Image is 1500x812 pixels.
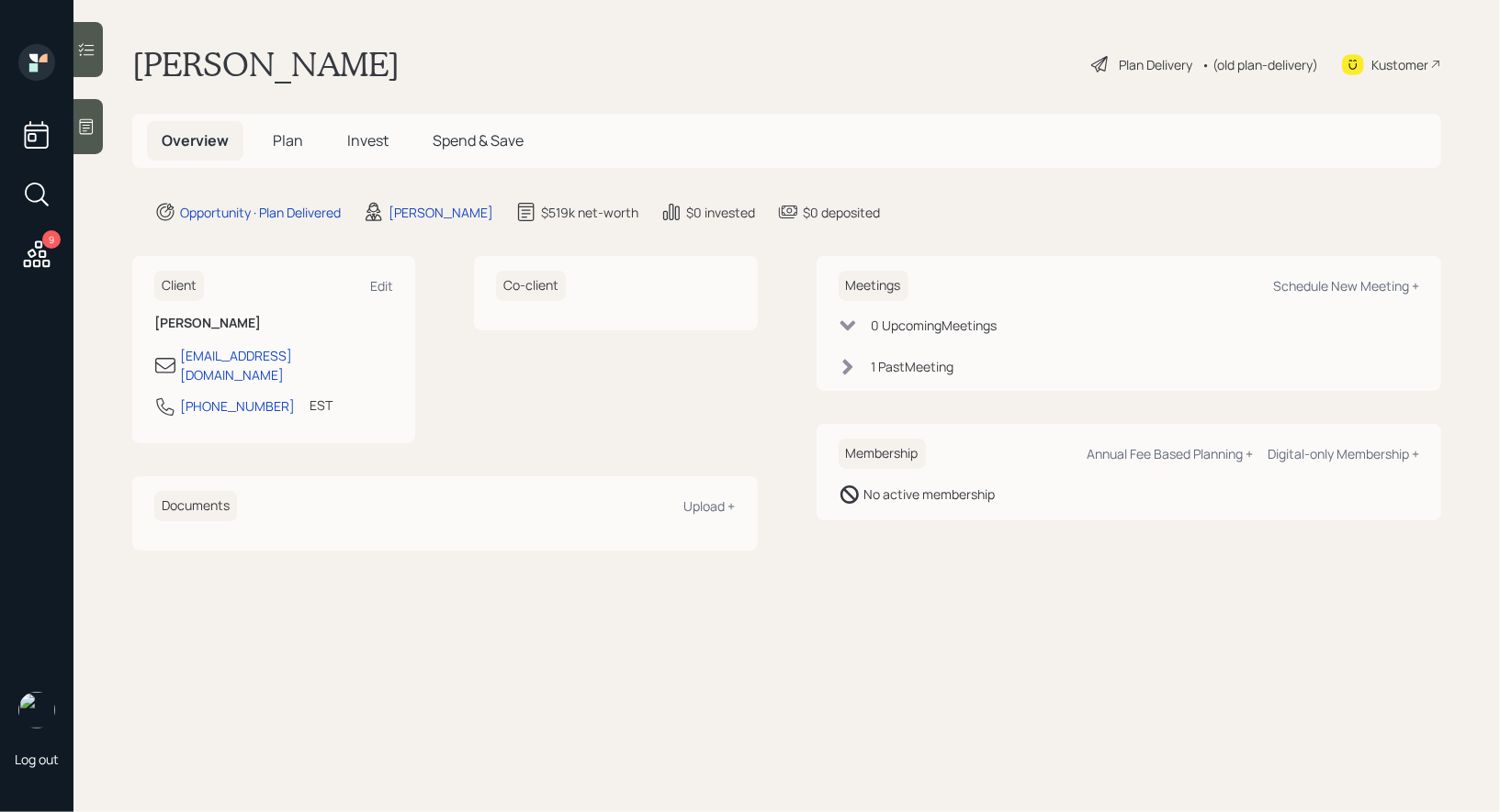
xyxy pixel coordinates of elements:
div: 9 [42,230,61,249]
div: Digital-only Membership + [1268,445,1419,462]
div: Edit [370,277,393,295]
div: No active membership [864,484,996,504]
div: Annual Fee Based Planning + [1087,445,1253,462]
h6: Membership [839,439,926,469]
h6: [PERSON_NAME] [154,316,393,331]
div: EST [310,395,333,415]
div: Kustomer [1371,55,1428,74]
div: Opportunity · Plan Delivered [180,203,341,222]
div: 1 Past Meeting [872,357,954,376]
div: 0 Upcoming Meeting s [872,316,998,335]
span: Invest [347,130,389,150]
div: Plan Delivery [1119,55,1192,74]
img: treva-nostdahl-headshot.png [18,692,55,729]
div: [PERSON_NAME] [389,203,493,222]
h6: Client [154,271,204,301]
div: Upload + [684,497,736,515]
h6: Documents [154,491,237,521]
div: [EMAIL_ADDRESS][DOMAIN_NAME] [180,346,393,384]
div: Schedule New Meeting + [1273,277,1419,295]
h6: Meetings [839,271,908,301]
div: [PHONE_NUMBER] [180,396,295,416]
h6: Co-client [496,271,566,301]
span: Plan [273,130,303,150]
div: $0 deposited [803,203,880,222]
div: $519k net-worth [541,203,638,222]
span: Spend & Save [433,130,524,150]
div: • (old plan-delivery) [1201,55,1318,74]
span: Overview [162,130,229,150]
div: Log out [15,751,59,768]
div: $0 invested [686,203,755,222]
h1: [PERSON_NAME] [132,44,400,84]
